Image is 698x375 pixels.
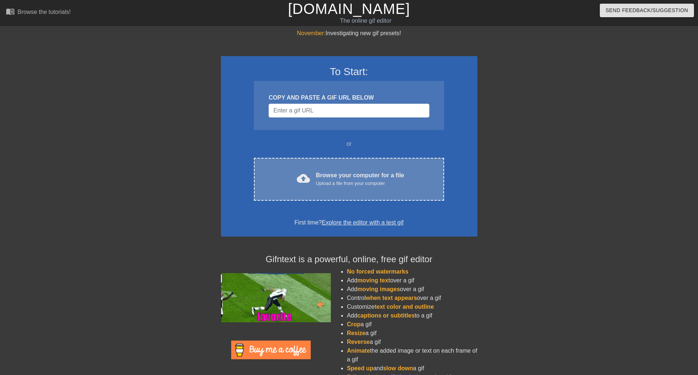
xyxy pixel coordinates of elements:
[316,180,404,187] div: Upload a file from your computer
[383,365,413,371] span: slow down
[374,304,434,310] span: text color and outline
[221,273,331,322] img: football_small.gif
[357,277,390,283] span: moving text
[347,320,477,329] li: a gif
[347,302,477,311] li: Customize
[297,172,310,185] span: cloud_upload
[347,348,370,354] span: Animate
[230,66,468,78] h3: To Start:
[347,294,477,302] li: Control over a gif
[357,286,400,292] span: moving images
[347,330,366,336] span: Resize
[600,4,694,17] button: Send Feedback/Suggestion
[269,104,429,118] input: Username
[316,171,404,187] div: Browse your computer for a file
[322,219,403,226] a: Explore the editor with a test gif
[347,311,477,320] li: Add to a gif
[231,341,311,359] img: Buy Me A Coffee
[236,16,495,25] div: The online gif editor
[297,30,325,36] span: November:
[366,295,417,301] span: when text appears
[347,268,409,275] span: No forced watermarks
[240,140,458,148] div: or
[221,29,477,38] div: Investigating new gif presets!
[221,254,477,265] h4: Gifntext is a powerful, online, free gif editor
[6,7,71,18] a: Browse the tutorials!
[606,6,688,15] span: Send Feedback/Suggestion
[347,364,477,373] li: and a gif
[347,346,477,364] li: the added image or text on each frame of a gif
[347,276,477,285] li: Add over a gif
[288,1,410,17] a: [DOMAIN_NAME]
[357,312,414,319] span: captions or subtitles
[347,321,361,327] span: Crop
[347,339,370,345] span: Reverse
[6,7,15,16] span: menu_book
[347,285,477,294] li: Add over a gif
[347,329,477,338] li: a gif
[18,9,71,15] div: Browse the tutorials!
[347,338,477,346] li: a gif
[347,365,373,371] span: Speed up
[269,93,429,102] div: COPY AND PASTE A GIF URL BELOW
[230,218,468,227] div: First time?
